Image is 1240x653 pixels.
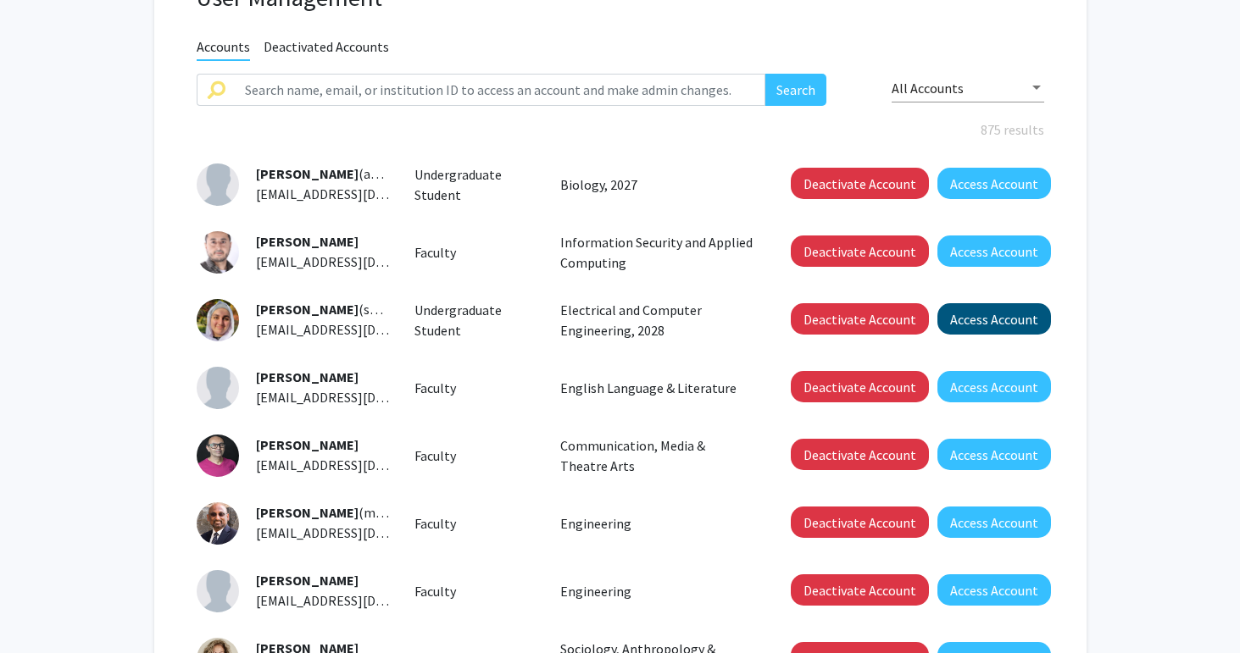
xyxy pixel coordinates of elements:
button: Access Account [937,439,1051,470]
p: Communication, Media & Theatre Arts [560,435,753,476]
span: [PERSON_NAME] [256,436,359,453]
div: Undergraduate Student [402,164,548,205]
span: [EMAIL_ADDRESS][DOMAIN_NAME] [256,524,463,541]
div: Undergraduate Student [402,300,548,340]
button: Access Account [937,574,1051,606]
span: Accounts [197,38,250,61]
img: Profile Picture [197,367,239,409]
div: Faculty [402,378,548,398]
button: Access Account [937,168,1051,199]
img: Profile Picture [197,299,239,341]
img: Profile Picture [197,434,239,477]
span: [EMAIL_ADDRESS][DOMAIN_NAME] [256,321,463,338]
span: [EMAIL_ADDRESS][DOMAIN_NAME] [256,253,463,270]
div: Faculty [402,581,548,601]
img: Profile Picture [197,231,239,274]
span: [PERSON_NAME] [256,301,359,318]
div: Faculty [402,513,548,534]
img: Profile Picture [197,570,239,612]
button: Access Account [937,303,1051,335]
iframe: Chat [13,577,72,640]
button: Deactivate Account [791,439,929,470]
button: Deactivate Account [791,506,929,538]
span: [EMAIL_ADDRESS][DOMAIN_NAME] [256,185,463,202]
p: Biology, 2027 [560,174,753,195]
p: Engineering [560,581,753,601]
span: [EMAIL_ADDRESS][DOMAIN_NAME] [256,389,463,406]
button: Access Account [937,506,1051,538]
button: Deactivate Account [791,168,929,199]
button: Access Account [937,235,1051,267]
span: [PERSON_NAME] [256,504,359,521]
span: All Accounts [892,80,964,97]
span: (mahmed6) [256,504,426,521]
span: Deactivated Accounts [264,38,389,59]
img: Profile Picture [197,163,239,206]
span: (aabbas14) [256,165,423,182]
p: Information Security and Applied Computing [560,232,753,273]
span: [PERSON_NAME] [256,165,359,182]
p: English Language & Literature [560,378,753,398]
div: 875 results [184,119,1057,140]
button: Access Account [937,371,1051,402]
button: Search [765,74,826,106]
span: [EMAIL_ADDRESS][DOMAIN_NAME] [256,592,463,609]
button: Deactivate Account [791,371,929,402]
div: Faculty [402,242,548,263]
span: [PERSON_NAME] [256,572,359,589]
span: [PERSON_NAME] [256,368,359,385]
p: Engineering [560,513,753,534]
button: Deactivate Account [791,235,929,267]
span: (sabuzir1) [256,301,417,318]
span: [PERSON_NAME] [256,233,359,250]
span: [EMAIL_ADDRESS][DOMAIN_NAME] [256,457,463,473]
p: Electrical and Computer Engineering, 2028 [560,300,753,340]
button: Deactivate Account [791,574,929,606]
img: Profile Picture [197,502,239,545]
div: Faculty [402,445,548,466]
input: Search name, email, or institution ID to access an account and make admin changes. [235,74,766,106]
button: Deactivate Account [791,303,929,335]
